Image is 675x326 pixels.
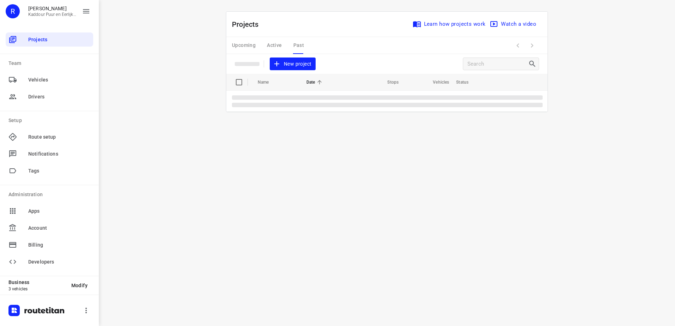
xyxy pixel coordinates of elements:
[28,12,76,17] p: Kaddour Puur en Eerlijk Vlees B.V.
[6,73,93,87] div: Vehicles
[66,279,93,292] button: Modify
[6,147,93,161] div: Notifications
[71,283,88,288] span: Modify
[456,78,478,86] span: Status
[6,255,93,269] div: Developers
[28,93,90,101] span: Drivers
[378,78,399,86] span: Stops
[28,224,90,232] span: Account
[28,207,90,215] span: Apps
[232,19,264,30] p: Projects
[511,38,525,53] span: Previous Page
[6,238,93,252] div: Billing
[8,191,93,198] p: Administration
[528,60,539,68] div: Search
[8,286,66,291] p: 3 vehicles
[28,150,90,158] span: Notifications
[6,130,93,144] div: Route setup
[28,36,90,43] span: Projects
[6,90,93,104] div: Drivers
[258,78,278,86] span: Name
[467,59,528,70] input: Search projects
[270,58,316,71] button: New project
[8,117,93,124] p: Setup
[274,60,311,68] span: New project
[8,60,93,67] p: Team
[28,241,90,249] span: Billing
[6,221,93,235] div: Account
[28,76,90,84] span: Vehicles
[6,164,93,178] div: Tags
[8,279,66,285] p: Business
[28,133,90,141] span: Route setup
[6,204,93,218] div: Apps
[6,4,20,18] div: R
[6,32,93,47] div: Projects
[28,167,90,175] span: Tags
[28,6,76,11] p: Rachid Kaddour
[306,78,324,86] span: Date
[525,38,539,53] span: Next Page
[28,258,90,266] span: Developers
[424,78,449,86] span: Vehicles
